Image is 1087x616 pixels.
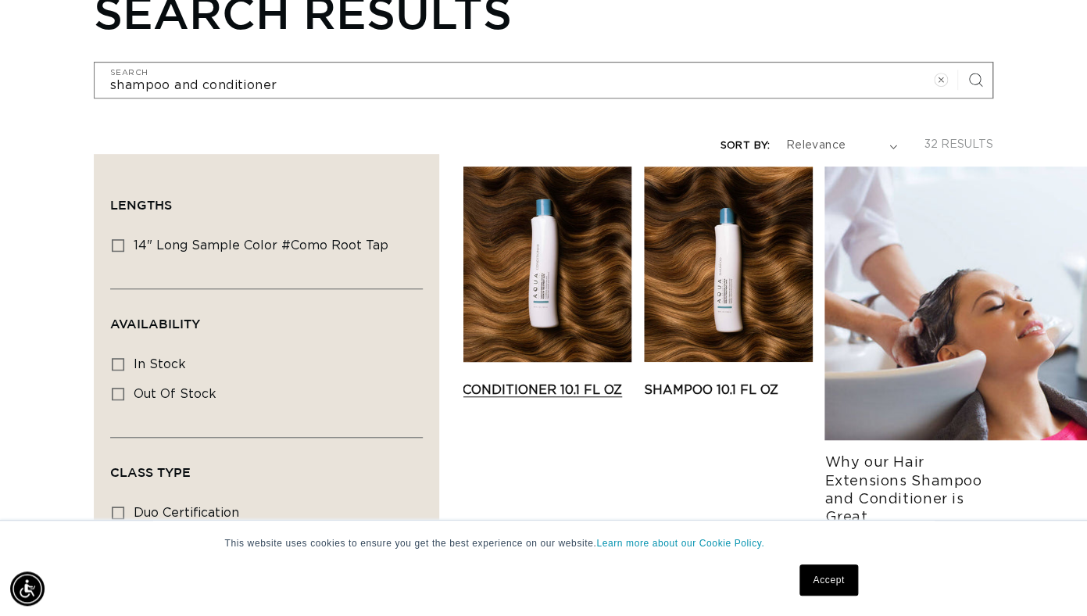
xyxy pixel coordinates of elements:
span: Lengths [110,198,172,212]
span: Availability [110,317,200,331]
span: In stock [134,358,186,371]
a: Accept [799,564,857,596]
a: Conditioner 10.1 fl oz [463,381,631,399]
button: Search [958,63,992,97]
input: Search [95,63,992,98]
button: Clear search term [924,63,958,97]
span: 32 results [924,139,993,150]
span: 14" Long Sample Color #Como Root Tap [134,239,388,252]
label: Sort by: [720,141,770,151]
span: Out of stock [134,388,216,400]
span: duo certification [134,507,239,519]
a: Shampoo 10.1 fl oz [644,381,813,399]
h3: Why our Hair Extensions Shampoo and Conditioner is Great [824,454,993,528]
div: Accessibility Menu [10,571,45,606]
span: Class Type [110,465,191,479]
summary: Availability (0 selected) [110,289,423,346]
summary: Class Type (0 selected) [110,438,423,494]
a: Learn more about our Cookie Policy. [596,538,764,549]
summary: Lengths (0 selected) [110,170,423,227]
p: This website uses cookies to ensure you get the best experience on our website. [225,536,863,550]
